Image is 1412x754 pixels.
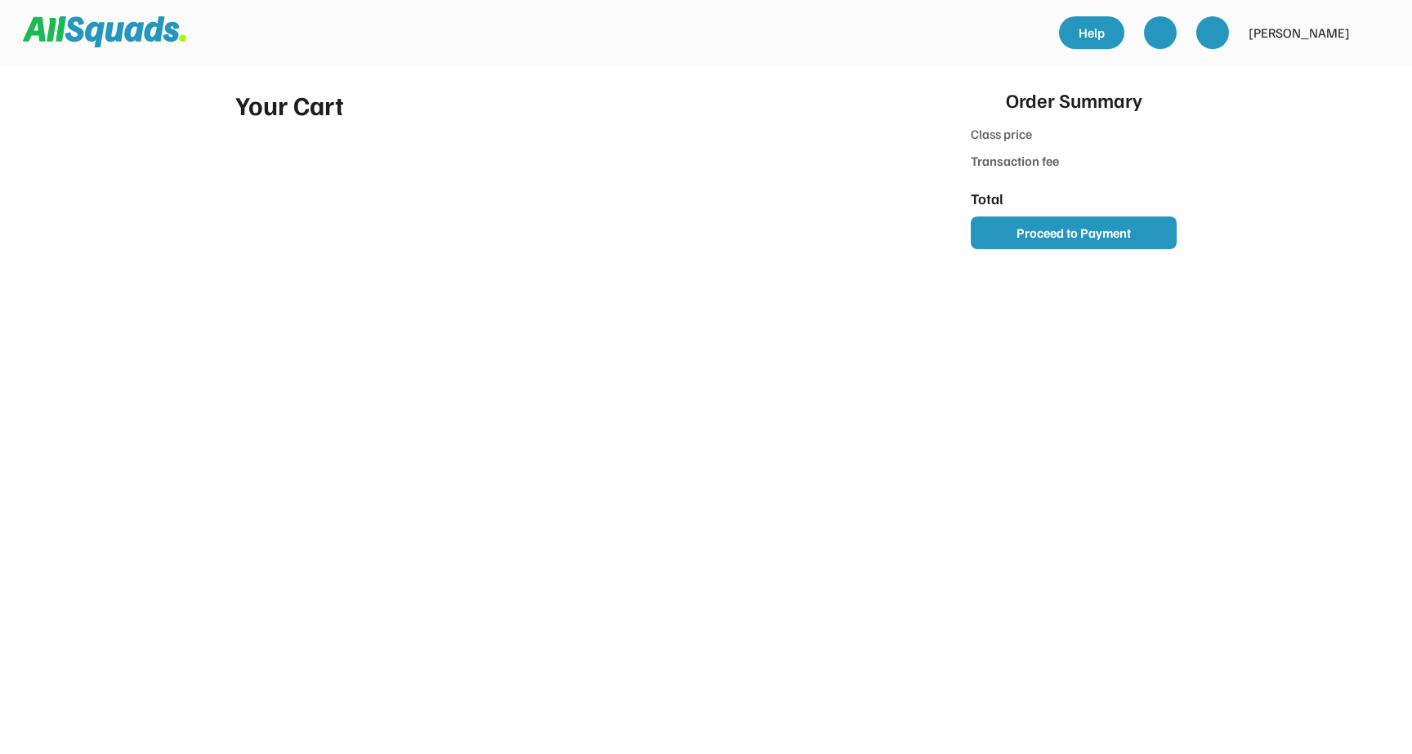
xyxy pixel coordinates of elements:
[235,85,912,124] div: Your Cart
[1152,25,1168,41] img: yH5BAEAAAAALAAAAAABAAEAAAIBRAA7
[1249,23,1350,42] div: [PERSON_NAME]
[971,124,1061,146] div: Class price
[1006,85,1142,114] div: Order Summary
[1204,25,1221,41] img: yH5BAEAAAAALAAAAAABAAEAAAIBRAA7
[971,216,1177,249] button: Proceed to Payment
[1059,16,1124,49] a: Help
[971,151,1061,171] div: Transaction fee
[1360,16,1392,49] img: yH5BAEAAAAALAAAAAABAAEAAAIBRAA7
[971,188,1061,210] div: Total
[23,16,186,47] img: Squad%20Logo.svg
